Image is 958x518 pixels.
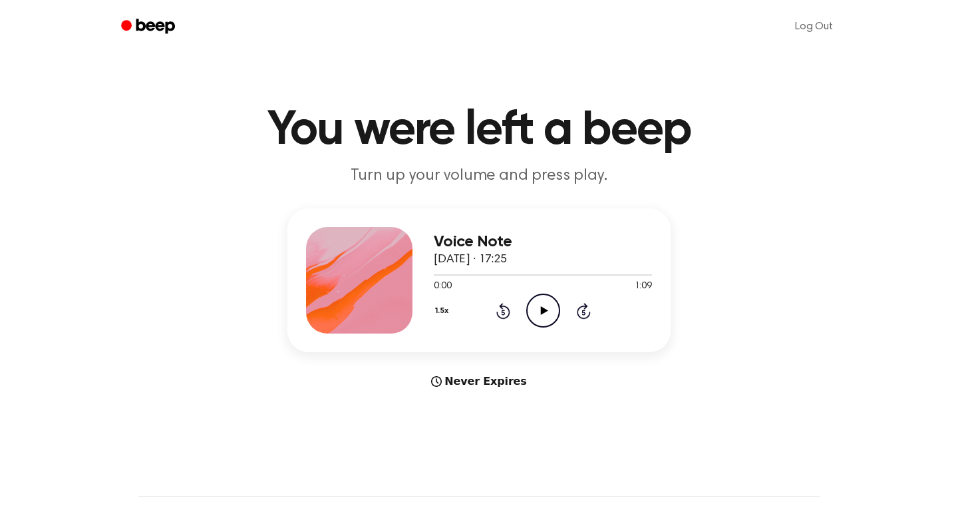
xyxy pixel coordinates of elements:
[434,254,507,266] span: [DATE] · 17:25
[287,374,671,389] div: Never Expires
[635,280,652,294] span: 1:09
[112,14,187,40] a: Beep
[138,107,820,154] h1: You were left a beep
[434,233,652,251] h3: Voice Note
[782,11,846,43] a: Log Out
[434,300,453,322] button: 1.5x
[434,280,451,294] span: 0:00
[224,165,734,187] p: Turn up your volume and press play.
